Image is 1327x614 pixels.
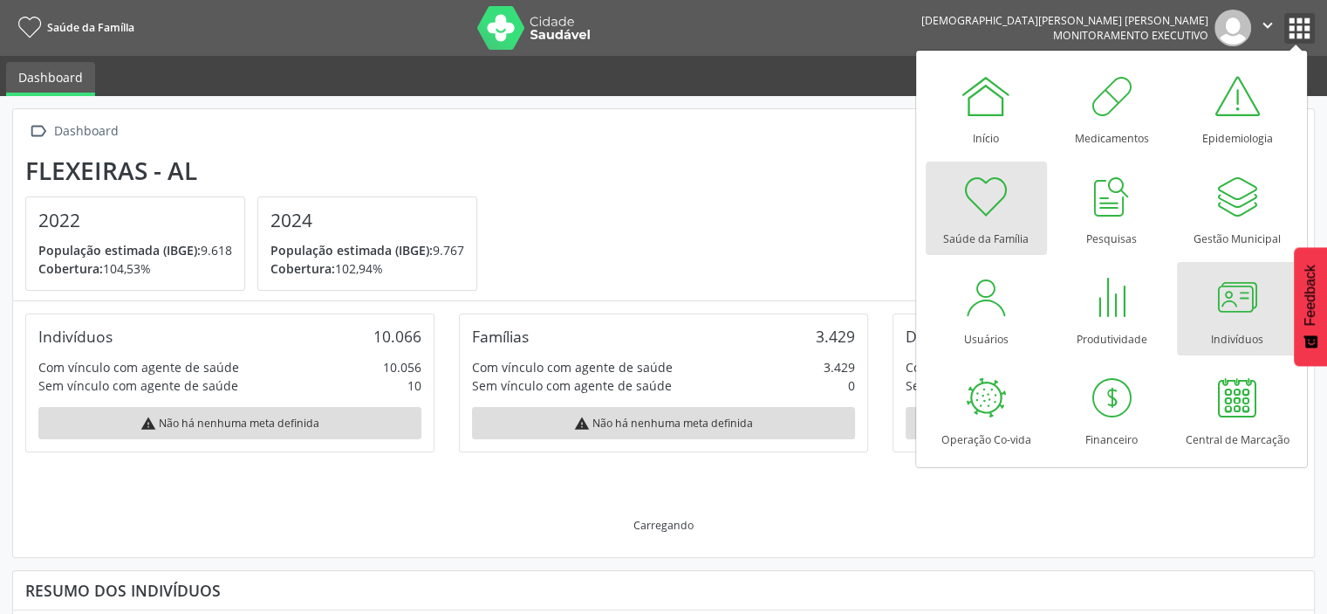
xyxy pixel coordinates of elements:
div: Com vínculo com agente de saúde [906,358,1106,376]
i:  [1258,16,1277,35]
span: Saúde da Família [47,20,134,35]
div: Não há nenhuma meta definida [906,407,1289,439]
a: Epidemiologia [1177,61,1298,155]
div: 0 [848,376,855,395]
a: Medicamentos [1051,61,1173,155]
div: Não há nenhuma meta definida [38,407,421,439]
i:  [25,119,51,144]
i: warning [140,416,156,431]
a: Início [926,61,1047,155]
div: Flexeiras - AL [25,156,489,185]
a: Saúde da Família [12,13,134,42]
a: Operação Co-vida [926,362,1047,456]
a: Indivíduos [1177,262,1298,355]
img: img [1214,10,1251,46]
a: Usuários [926,262,1047,355]
a: Pesquisas [1051,162,1173,255]
a:  Dashboard [25,119,121,144]
p: 9.767 [270,241,464,259]
a: Saúde da Família [926,162,1047,255]
i: warning [574,416,590,431]
button:  [1251,10,1284,46]
span: Cobertura: [38,260,103,277]
div: Não há nenhuma meta definida [472,407,855,439]
div: 10.056 [383,358,421,376]
a: Financeiro [1051,362,1173,456]
div: 10.066 [373,327,421,346]
button: Feedback - Mostrar pesquisa [1294,247,1327,366]
div: 10 [407,376,421,395]
div: Resumo dos indivíduos [25,581,1302,600]
div: Famílias [472,327,529,346]
a: Produtividade [1051,262,1173,355]
div: Com vínculo com agente de saúde [472,358,673,376]
div: Sem vínculo com agente de saúde [472,376,672,395]
span: População estimada (IBGE): [38,242,201,259]
a: Dashboard [6,62,95,96]
div: 3.429 [816,327,855,346]
div: [DEMOGRAPHIC_DATA][PERSON_NAME] [PERSON_NAME] [921,13,1208,28]
div: Carregando [633,518,694,533]
span: Cobertura: [270,260,335,277]
p: 104,53% [38,259,232,278]
a: Gestão Municipal [1177,162,1298,255]
div: Dashboard [51,119,121,144]
div: Domicílios [906,327,978,346]
div: 3.429 [824,358,855,376]
a: Central de Marcação [1177,362,1298,456]
span: Monitoramento Executivo [1053,28,1208,43]
button: apps [1284,13,1315,44]
p: 102,94% [270,259,464,278]
div: Sem vínculo com agente de saúde [38,376,238,395]
h4: 2024 [270,210,464,231]
span: Feedback [1303,265,1318,326]
div: Sem vínculo com agente de saúde [906,376,1105,395]
span: População estimada (IBGE): [270,242,433,259]
p: 9.618 [38,241,232,259]
h4: 2022 [38,210,232,231]
div: Indivíduos [38,327,113,346]
div: Com vínculo com agente de saúde [38,358,239,376]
